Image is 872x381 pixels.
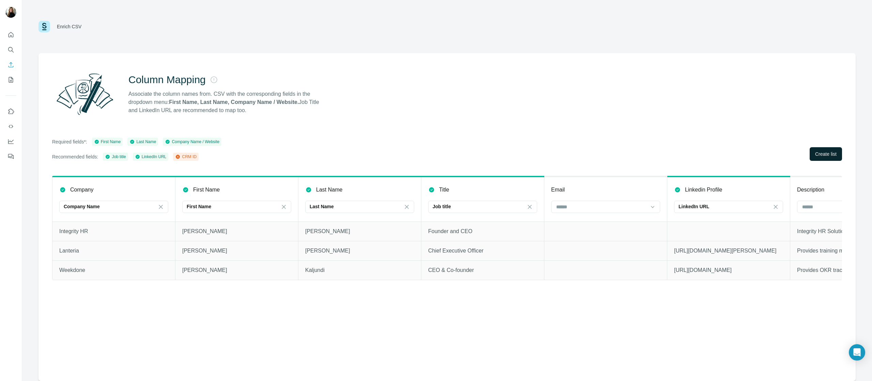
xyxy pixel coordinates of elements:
div: Last Name [129,139,156,145]
button: Use Surfe on LinkedIn [5,105,16,118]
span: Create list [815,151,837,157]
p: [URL][DOMAIN_NAME][PERSON_NAME] [674,247,783,255]
img: Avatar [5,7,16,18]
p: Kaljundi [305,266,414,274]
p: [PERSON_NAME] [182,227,291,235]
p: Linkedin Profile [685,186,722,194]
p: [PERSON_NAME] [182,266,291,274]
p: First Name [193,186,220,194]
p: Associate the column names from. CSV with the corresponding fields in the dropdown menu: Job Titl... [128,90,325,115]
p: Title [439,186,449,194]
p: [PERSON_NAME] [305,227,414,235]
p: First Name [187,203,211,210]
div: LinkedIn URL [135,154,167,160]
div: Job title [105,154,126,160]
p: [PERSON_NAME] [305,247,414,255]
p: Founder and CEO [428,227,537,235]
p: Description [797,186,824,194]
button: Quick start [5,29,16,41]
p: CEO & Co-founder [428,266,537,274]
p: Last Name [310,203,334,210]
button: Use Surfe API [5,120,16,133]
p: Weekdone [59,266,168,274]
p: [URL][DOMAIN_NAME] [674,266,783,274]
p: Recommended fields: [52,153,98,160]
p: Lanteria [59,247,168,255]
p: Company [70,186,93,194]
p: [PERSON_NAME] [182,247,291,255]
button: My lists [5,74,16,86]
p: Company Name [64,203,100,210]
div: Company Name / Website [165,139,219,145]
button: Create list [810,147,842,161]
button: Dashboard [5,135,16,148]
p: Integrity HR [59,227,168,235]
div: CRM ID [175,154,197,160]
p: Job title [433,203,451,210]
p: Chief Executive Officer [428,247,537,255]
button: Feedback [5,150,16,163]
div: Enrich CSV [57,23,81,30]
strong: First Name, Last Name, Company Name / Website. [169,99,299,105]
img: Surfe Logo [38,21,50,32]
button: Enrich CSV [5,59,16,71]
img: Surfe Illustration - Column Mapping [52,70,118,119]
div: Open Intercom Messenger [849,344,865,361]
h2: Column Mapping [128,74,206,86]
p: Email [551,186,565,194]
button: Search [5,44,16,56]
p: Required fields*: [52,138,87,145]
p: LinkedIn URL [679,203,709,210]
div: First Name [94,139,121,145]
p: Last Name [316,186,342,194]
